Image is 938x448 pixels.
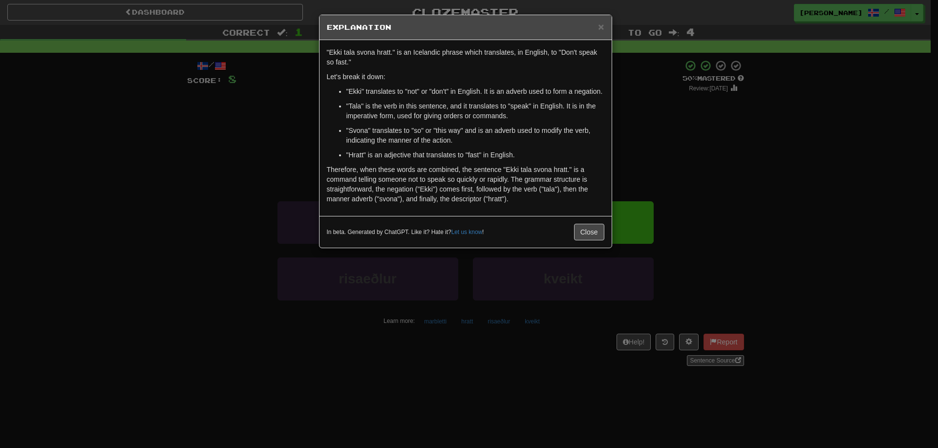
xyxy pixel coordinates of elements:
[598,21,604,32] button: Close
[574,224,604,240] button: Close
[346,126,604,145] p: "Svona" translates to "so" or "this way" and is an adverb used to modify the verb, indicating the...
[451,229,482,235] a: Let us know
[346,86,604,96] p: "Ekki" translates to "not" or "don't” in English. It is an adverb used to form a negation.
[327,72,604,82] p: Let's break it down:
[327,165,604,204] p: Therefore, when these words are combined, the sentence "Ekki tala svona hratt." is a command tell...
[327,47,604,67] p: "Ekki tala svona hratt." is an Icelandic phrase which translates, in English, to "Don't speak so ...
[346,150,604,160] p: "Hratt" is an adjective that translates to "fast" in English.
[327,228,484,236] small: In beta. Generated by ChatGPT. Like it? Hate it? !
[598,21,604,32] span: ×
[346,101,604,121] p: "Tala" is the verb in this sentence, and it translates to "speak" in English. It is in the impera...
[327,22,604,32] h5: Explanation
